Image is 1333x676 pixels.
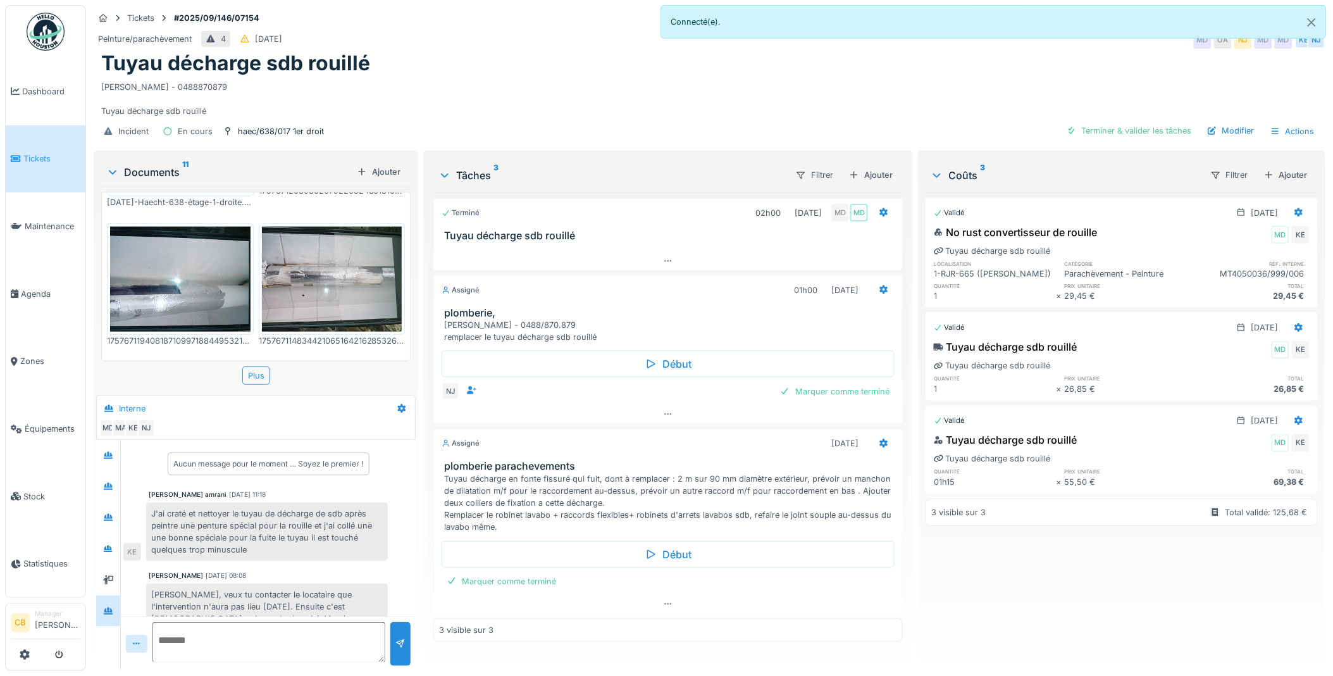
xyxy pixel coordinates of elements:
[1202,122,1260,139] div: Modifier
[1251,207,1279,219] div: [DATE]
[238,125,324,137] div: haec/638/017 1er droit
[444,307,897,319] h3: plomberie,
[934,260,1057,268] h6: localisation
[790,166,839,184] div: Filtrer
[1187,260,1310,268] h6: ref. interne
[442,208,480,218] div: Terminé
[934,374,1057,382] h6: quantité
[1251,415,1279,427] div: [DATE]
[844,166,898,184] div: Ajouter
[178,125,213,137] div: En cours
[11,613,30,632] li: CB
[23,153,80,165] span: Tickets
[6,58,85,125] a: Dashboard
[6,260,85,328] a: Agenda
[110,227,251,332] img: adhglka5ron4qvtjtzoce1auptfo
[20,355,80,367] span: Zones
[1272,341,1289,359] div: MD
[1234,31,1252,49] div: NJ
[934,383,1057,395] div: 1
[1065,383,1187,395] div: 26,85 €
[182,165,189,180] sup: 11
[206,571,246,580] div: [DATE] 08:08
[22,85,80,97] span: Dashboard
[438,168,785,183] div: Tâches
[6,395,85,463] a: Équipements
[107,196,254,208] div: [DATE]-Haecht-638-étage-1-droite.pdf
[146,503,388,561] div: J'ai craté et nettoyer le tuyau de décharge de sdb après peintre une penture spécial pour la roui...
[35,609,80,618] div: Manager
[442,438,480,449] div: Assigné
[6,125,85,193] a: Tickets
[149,490,226,499] div: [PERSON_NAME] amrani
[934,225,1097,240] div: No rust convertisseur de rouille
[934,245,1050,257] div: Tuyau décharge sdb rouillé
[242,366,270,385] div: Plus
[755,207,781,219] div: 02h00
[1187,268,1310,280] div: MT4050036/999/006
[1225,506,1308,518] div: Total validé: 125,68 €
[1057,290,1065,302] div: ×
[146,584,388,642] div: [PERSON_NAME], veux tu contacter le locataire que l'intervention n'aura pas lieu [DATE]. Ensuite ...
[794,284,817,296] div: 01h00
[1298,6,1326,39] button: Close
[125,419,142,437] div: KE
[493,168,499,183] sup: 3
[934,322,965,333] div: Validé
[23,558,80,570] span: Statistiques
[442,351,895,377] div: Début
[1057,383,1065,395] div: ×
[1251,322,1279,334] div: [DATE]
[934,476,1057,488] div: 01h15
[1205,166,1254,184] div: Filtrer
[27,13,65,51] img: Badge_color-CXgf-gQk.svg
[442,541,895,568] div: Début
[1065,467,1187,475] h6: prix unitaire
[229,490,266,499] div: [DATE] 11:18
[1259,166,1313,184] div: Ajouter
[934,208,965,218] div: Validé
[1187,282,1310,290] h6: total
[1292,434,1310,452] div: KE
[118,125,149,137] div: Incident
[831,284,859,296] div: [DATE]
[850,204,868,222] div: MD
[1065,374,1187,382] h6: prix unitaire
[6,463,85,530] a: Stock
[6,328,85,396] a: Zones
[934,467,1057,475] h6: quantité
[1275,31,1293,49] div: MD
[1292,226,1310,244] div: KE
[1272,434,1289,452] div: MD
[221,33,226,45] div: 4
[444,473,897,534] div: Tuyau décharge en fonte fissuré qui fuit, dont à remplacer : 2 m sur 90 mm diamètre extérieur, pr...
[444,230,897,242] h3: Tuyau décharge sdb rouillé
[831,204,849,222] div: MD
[11,609,80,639] a: CB Manager[PERSON_NAME]
[1187,290,1310,302] div: 29,45 €
[21,288,80,300] span: Agenda
[173,458,364,470] div: Aucun message pour le moment … Soyez le premier !
[931,506,986,518] div: 3 visible sur 3
[262,227,402,332] img: gmxg4vhaniuf3k2fqam6meca5v3h
[1214,31,1232,49] div: OA
[442,382,459,400] div: NJ
[1292,341,1310,359] div: KE
[1065,290,1187,302] div: 29,45 €
[1265,122,1320,141] div: Actions
[255,33,282,45] div: [DATE]
[660,5,1327,39] div: Connecté(e).
[934,268,1057,280] div: 1-RJR-665 ([PERSON_NAME])
[795,207,822,219] div: [DATE]
[439,624,493,636] div: 3 visible sur 3
[98,33,192,45] div: Peinture/parachèvement
[6,192,85,260] a: Maintenance
[25,220,80,232] span: Maintenance
[112,419,130,437] div: MA
[444,319,897,343] div: [PERSON_NAME] - 0488/870.879 remplacer le tuyau décharge sdb rouillé
[107,335,254,347] div: 17576711940818710997188449532187.jpg
[35,609,80,636] li: [PERSON_NAME]
[934,360,1050,372] div: Tuyau décharge sdb rouillé
[931,168,1200,183] div: Coûts
[934,432,1077,448] div: Tuyau décharge sdb rouillé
